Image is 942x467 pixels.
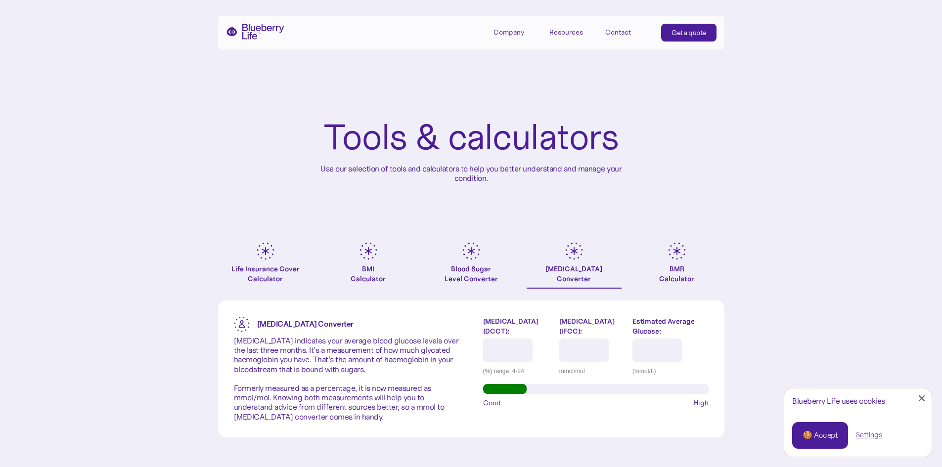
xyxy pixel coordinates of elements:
a: [MEDICAL_DATA]Converter [527,242,622,289]
div: mmol/mol [559,366,625,376]
div: (%) range: 4-24 [483,366,552,376]
div: Blueberry Life uses cookies [792,396,924,406]
a: Close Cookie Popup [912,388,932,408]
div: Company [493,24,538,40]
div: (mmol/L) [632,366,708,376]
a: Life Insurance Cover Calculator [218,242,313,289]
span: High [694,398,709,408]
div: Company [493,28,524,37]
div: Get a quote [672,28,706,38]
div: Contact [605,28,631,37]
label: [MEDICAL_DATA] (DCCT): [483,316,552,336]
a: 🍪 Accept [792,422,848,449]
a: Settings [856,430,882,440]
div: BMI Calculator [351,264,386,284]
h1: Tools & calculators [323,119,619,156]
a: home [226,24,284,40]
p: [MEDICAL_DATA] indicates your average blood glucose levels over the last three months. It’s a mea... [234,336,459,422]
a: BMRCalculator [629,242,724,289]
span: Good [483,398,501,408]
div: 🍪 Accept [803,430,838,441]
div: Resources [549,24,594,40]
strong: [MEDICAL_DATA] Converter [257,319,354,329]
p: Use our selection of tools and calculators to help you better understand and manage your condition. [313,164,629,183]
div: [MEDICAL_DATA] Converter [545,264,602,284]
div: BMR Calculator [659,264,694,284]
a: Blood SugarLevel Converter [424,242,519,289]
label: Estimated Average Glucose: [632,316,708,336]
div: Life Insurance Cover Calculator [218,264,313,284]
a: Contact [605,24,650,40]
div: Resources [549,28,583,37]
a: BMICalculator [321,242,416,289]
a: Get a quote [661,24,717,42]
div: Blood Sugar Level Converter [445,264,498,284]
label: [MEDICAL_DATA] (IFCC): [559,316,625,336]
